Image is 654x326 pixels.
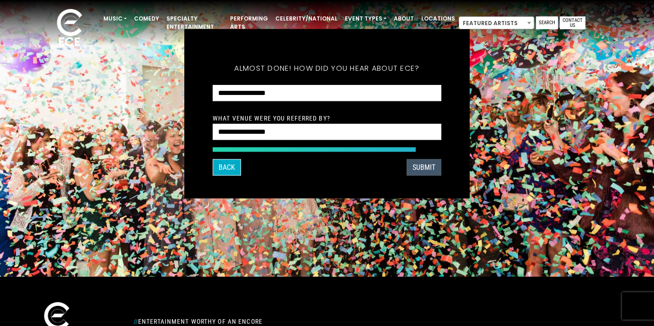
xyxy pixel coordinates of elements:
[226,11,272,35] a: Performing Arts
[536,16,558,29] a: Search
[459,16,534,29] span: Featured Artists
[130,11,163,26] a: Comedy
[390,11,418,26] a: About
[134,318,138,325] span: //
[213,114,330,122] label: What venue were you referred by?
[272,11,341,26] a: Celebrity/National
[341,11,390,26] a: Event Types
[213,52,441,85] h5: Almost done! How did you hear about ECE?
[213,85,441,102] select: How did you hear about ECE
[459,17,534,30] span: Featured Artists
[47,6,92,51] img: ece_new_logo_whitev2-1.png
[213,159,241,176] button: Back
[100,11,130,26] a: Music
[163,11,226,35] a: Specialty Entertainment
[560,16,585,29] a: Contact Us
[407,159,441,176] button: SUBMIT
[418,11,459,26] a: Locations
